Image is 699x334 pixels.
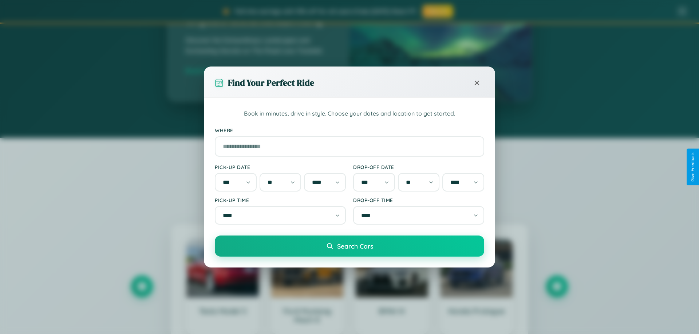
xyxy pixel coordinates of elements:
label: Drop-off Date [353,164,484,170]
button: Search Cars [215,236,484,257]
label: Pick-up Date [215,164,346,170]
h3: Find Your Perfect Ride [228,77,314,89]
label: Pick-up Time [215,197,346,203]
label: Drop-off Time [353,197,484,203]
label: Where [215,127,484,133]
p: Book in minutes, drive in style. Choose your dates and location to get started. [215,109,484,118]
span: Search Cars [337,242,373,250]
